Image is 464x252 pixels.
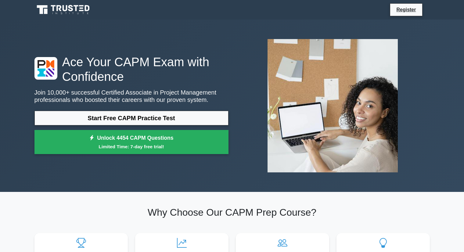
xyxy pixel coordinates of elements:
small: Limited Time: 7-day free trial! [42,143,221,150]
h1: Ace Your CAPM Exam with Confidence [34,55,228,84]
a: Unlock 4454 CAPM QuestionsLimited Time: 7-day free trial! [34,130,228,154]
h2: Why Choose Our CAPM Prep Course? [34,207,430,218]
p: Join 10,000+ successful Certified Associate in Project Management professionals who boosted their... [34,89,228,103]
a: Start Free CAPM Practice Test [34,111,228,125]
a: Register [393,6,419,13]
